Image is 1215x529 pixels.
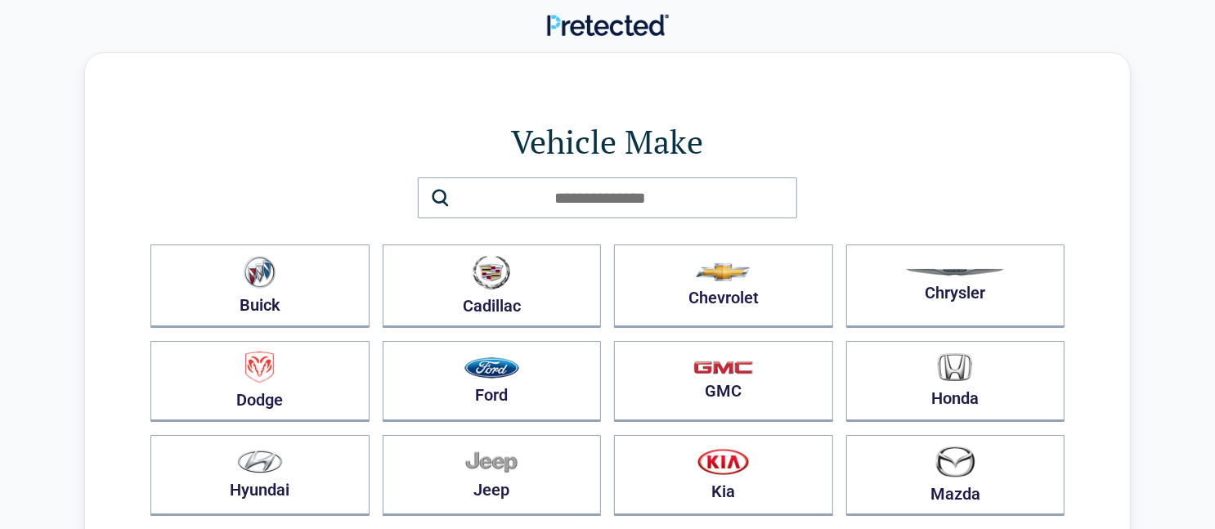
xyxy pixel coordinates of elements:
button: Buick [150,244,370,328]
button: Ford [383,341,602,422]
button: Mazda [846,435,1065,516]
button: Kia [614,435,833,516]
button: Honda [846,341,1065,422]
button: Chrysler [846,244,1065,328]
h1: Vehicle Make [150,119,1065,164]
button: Dodge [150,341,370,422]
button: Jeep [383,435,602,516]
button: GMC [614,341,833,422]
button: Chevrolet [614,244,833,328]
button: Cadillac [383,244,602,328]
button: Hyundai [150,435,370,516]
